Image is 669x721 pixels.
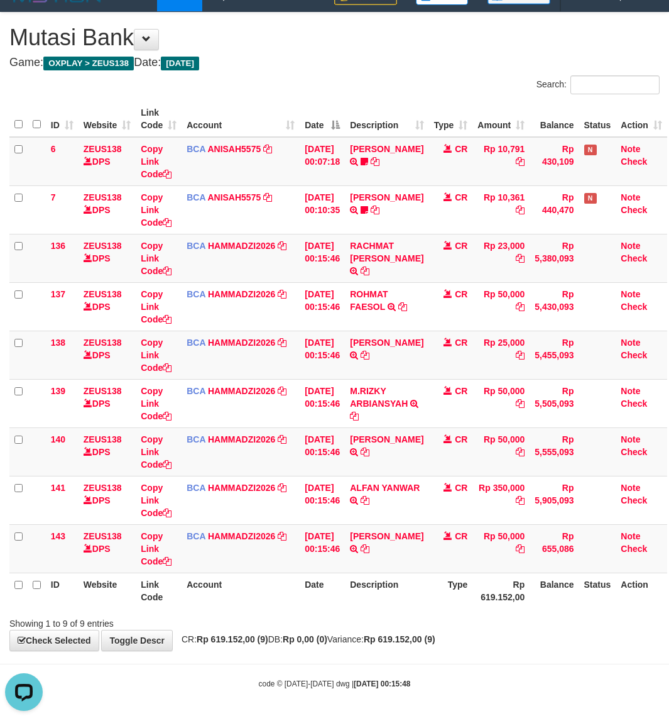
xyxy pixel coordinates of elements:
a: Copy HAMMADZI2026 to clipboard [278,289,286,299]
td: Rp 5,555,093 [530,427,579,476]
a: M.RIZKY ARBIANSYAH [350,386,408,409]
div: Showing 1 to 9 of 9 entries [9,612,269,630]
td: Rp 10,361 [472,185,530,234]
a: ZEUS138 [84,241,122,251]
td: Rp 5,505,093 [530,379,579,427]
a: Copy Link Code [141,338,171,373]
td: [DATE] 00:15:46 [300,234,345,282]
td: DPS [79,476,136,524]
a: Copy ARIFS EFENDI to clipboard [371,157,379,167]
span: 7 [51,192,56,202]
th: ID [46,573,79,608]
a: Copy MUHAMMAD YUNUS to clipboard [361,350,369,360]
label: Search: [536,75,660,94]
a: ZEUS138 [84,289,122,299]
a: ZEUS138 [84,386,122,396]
a: Note [621,338,640,348]
span: BCA [187,338,205,348]
th: Balance [530,101,579,137]
a: Copy Rp 350,000 to clipboard [516,495,525,505]
a: Copy Link Code [141,192,171,228]
td: Rp 50,000 [472,427,530,476]
td: Rp 430,109 [530,137,579,186]
td: Rp 10,791 [472,137,530,186]
td: Rp 350,000 [472,476,530,524]
span: BCA [187,192,205,202]
th: Type: activate to sort column ascending [429,101,473,137]
span: CR [455,434,467,444]
a: Copy ROHMAT FAESOL to clipboard [398,302,407,312]
a: Note [621,144,640,154]
a: Note [621,386,640,396]
td: Rp 50,000 [472,282,530,331]
a: ZEUS138 [84,144,122,154]
span: CR [455,241,467,251]
a: ZEUS138 [84,192,122,202]
a: ROHMAT FAESOL [350,289,388,312]
span: CR [455,338,467,348]
th: Link Code [136,573,182,608]
a: Copy Rp 50,000 to clipboard [516,544,525,554]
td: [DATE] 00:15:46 [300,282,345,331]
a: HAMMADZI2026 [208,531,275,541]
a: Copy HAMMADZI2026 to clipboard [278,531,286,541]
td: DPS [79,331,136,379]
a: Copy HAMMADZI2026 to clipboard [278,338,286,348]
a: Copy M.RIZKY ARBIANSYAH to clipboard [350,411,359,421]
span: 137 [51,289,65,299]
span: BCA [187,241,205,251]
th: Action: activate to sort column ascending [616,101,667,137]
th: Amount: activate to sort column ascending [472,101,530,137]
a: ANISAH5575 [207,144,261,154]
a: Check [621,447,647,457]
a: Copy Link Code [141,241,171,276]
span: BCA [187,386,205,396]
a: Copy HAMMADZI2026 to clipboard [278,483,286,493]
td: Rp 23,000 [472,234,530,282]
td: [DATE] 00:07:18 [300,137,345,186]
a: HAMMADZI2026 [208,241,275,251]
span: 139 [51,386,65,396]
a: Copy Link Code [141,289,171,324]
a: ANISAH5575 [207,192,261,202]
td: [DATE] 00:10:35 [300,185,345,234]
th: Website: activate to sort column ascending [79,101,136,137]
a: RACHMAT [PERSON_NAME] [350,241,423,263]
a: Copy HAMMADZI2026 to clipboard [278,386,286,396]
td: Rp 50,000 [472,379,530,427]
a: HAMMADZI2026 [208,386,275,396]
strong: Rp 0,00 (0) [283,634,327,644]
a: [PERSON_NAME] [350,338,423,348]
span: CR [455,483,467,493]
th: Date [300,573,345,608]
a: HAMMADZI2026 [208,338,275,348]
a: Copy Link Code [141,434,171,470]
span: Has Note [584,193,597,204]
td: DPS [79,234,136,282]
td: Rp 50,000 [472,524,530,573]
a: Copy Rp 23,000 to clipboard [516,253,525,263]
a: Note [621,241,640,251]
td: Rp 440,470 [530,185,579,234]
a: Copy HENDRI HERMAWAN to clipboard [361,447,369,457]
td: DPS [79,185,136,234]
td: DPS [79,524,136,573]
a: Note [621,289,640,299]
th: Status [579,573,616,608]
a: Copy SARI DEWI ENDANG W to clipboard [361,544,369,554]
a: Check [621,350,647,360]
input: Search: [570,75,660,94]
td: [DATE] 00:15:46 [300,379,345,427]
span: BCA [187,483,205,493]
a: Check [621,205,647,215]
strong: Rp 619.152,00 (9) [364,634,435,644]
a: HAMMADZI2026 [208,483,275,493]
th: Account: activate to sort column ascending [182,101,300,137]
td: DPS [79,282,136,331]
th: Website [79,573,136,608]
th: Action [616,573,667,608]
a: Copy Link Code [141,483,171,518]
th: Rp 619.152,00 [472,573,530,608]
a: Copy Link Code [141,531,171,566]
a: Copy Rp 25,000 to clipboard [516,350,525,360]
